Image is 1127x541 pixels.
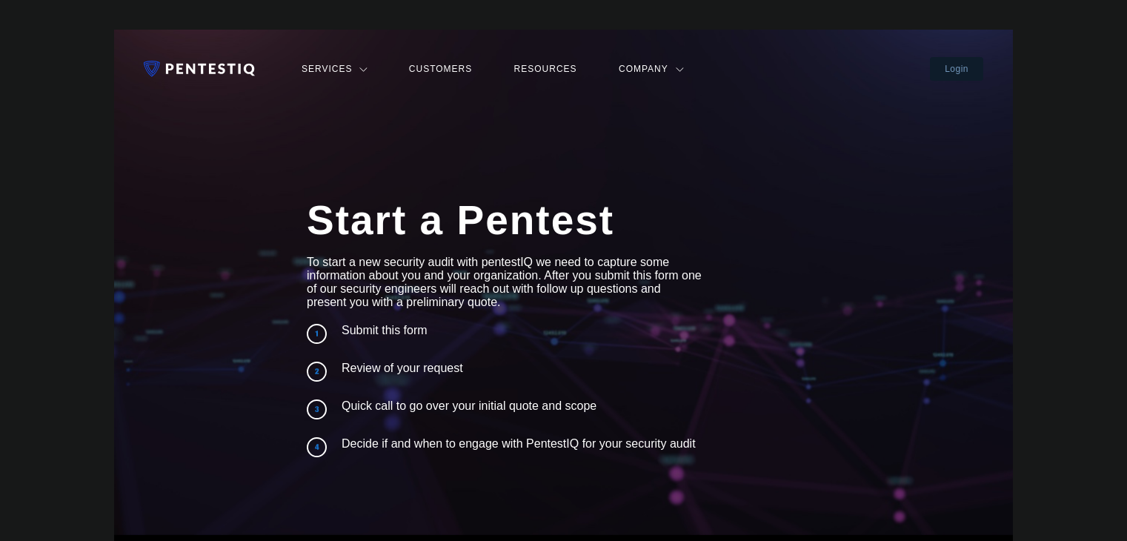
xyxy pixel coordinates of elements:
img: step 2 [307,362,327,382]
p: Review of your request [342,362,702,375]
a: Services [297,59,371,79]
a: Customers [405,59,476,79]
p: Submit this form [342,324,702,337]
p: Decide if and when to engage with PentestIQ for your security audit [342,437,702,451]
p: Quick call to go over your initial quote and scope [342,399,702,413]
p: To start a new security audit with pentestIQ we need to capture some information about you and yo... [307,256,702,309]
img: step 1 [307,324,327,344]
a: Resources [510,59,582,79]
a: Company [614,59,688,79]
a: Login [930,57,983,81]
h1: Start a Pentest [307,196,702,244]
img: step 4 [307,437,327,457]
img: step 3 [307,399,327,419]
